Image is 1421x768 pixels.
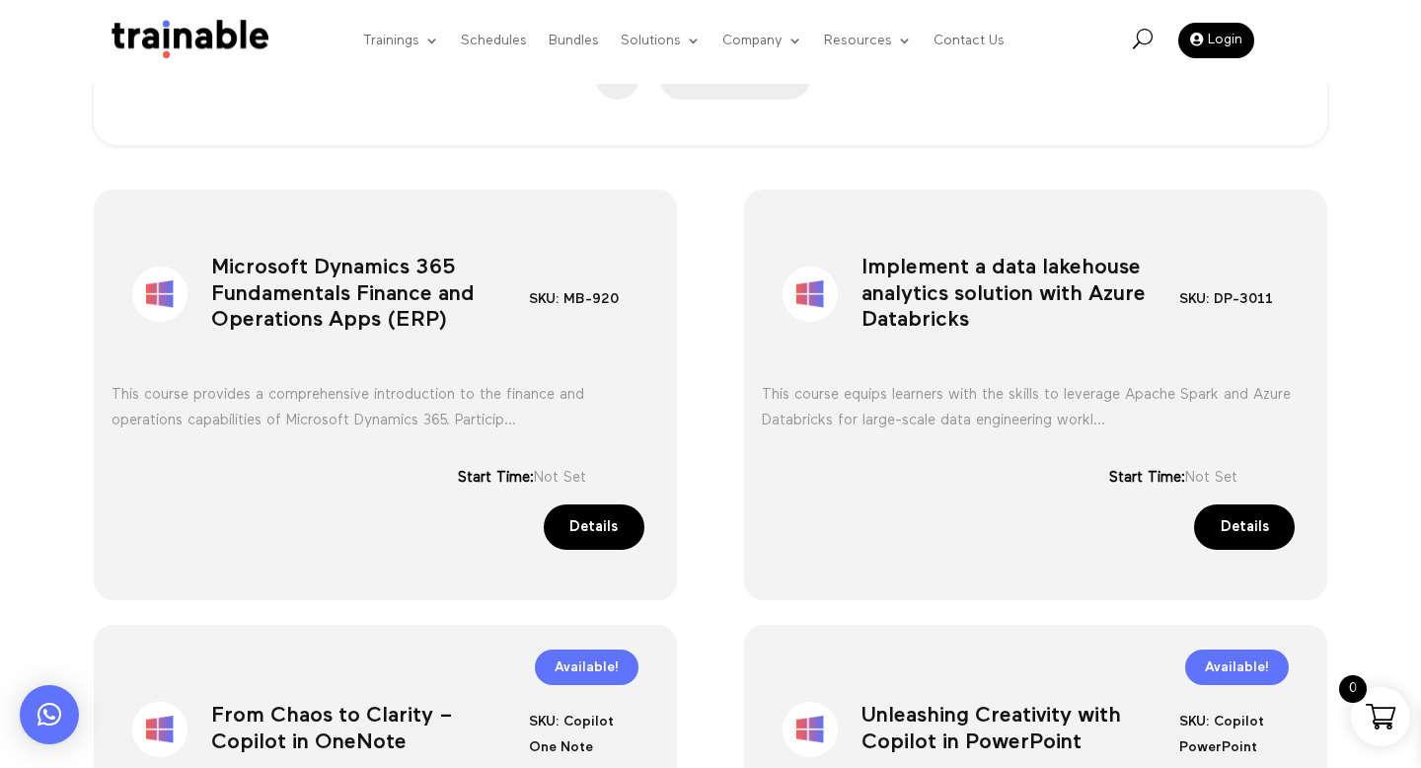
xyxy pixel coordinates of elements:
[1178,23,1254,58] a: Login
[529,715,614,754] span: Copilot One Note
[824,3,912,78] a: Resources
[1179,715,1264,754] span: Copilot PowerPoint
[621,3,701,78] a: Solutions
[529,292,560,306] span: SKU:
[1194,504,1295,550] a: Details
[529,715,560,729] span: SKU:
[461,3,527,78] a: Schedules
[934,3,1005,78] a: Contact Us
[563,292,619,306] span: MB-920
[1214,292,1273,306] span: DP-3011
[112,382,659,433] div: This course provides a comprehensive introduction to the finance and operations capabilities of M...
[1179,715,1210,729] span: SKU:
[1133,29,1153,48] span: U
[762,382,1309,433] div: This course equips learners with the skills to leverage Apache Spark and Azure Databricks for lar...
[363,3,439,78] a: Trainings
[861,247,1179,350] h1: Implement a data lakehouse analytics solution with Azure Databricks
[458,465,659,491] div: Not Set
[1179,292,1210,306] span: SKU:
[1109,470,1185,485] span: Start Time:
[211,247,529,350] h1: Microsoft Dynamics 365 Fundamentals Finance and Operations Apps (ERP)
[722,3,802,78] a: Company
[458,470,534,485] span: Start Time:
[1109,465,1310,491] div: Not Set
[1339,675,1367,703] span: 0
[549,3,599,78] a: Bundles
[544,504,644,550] a: Details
